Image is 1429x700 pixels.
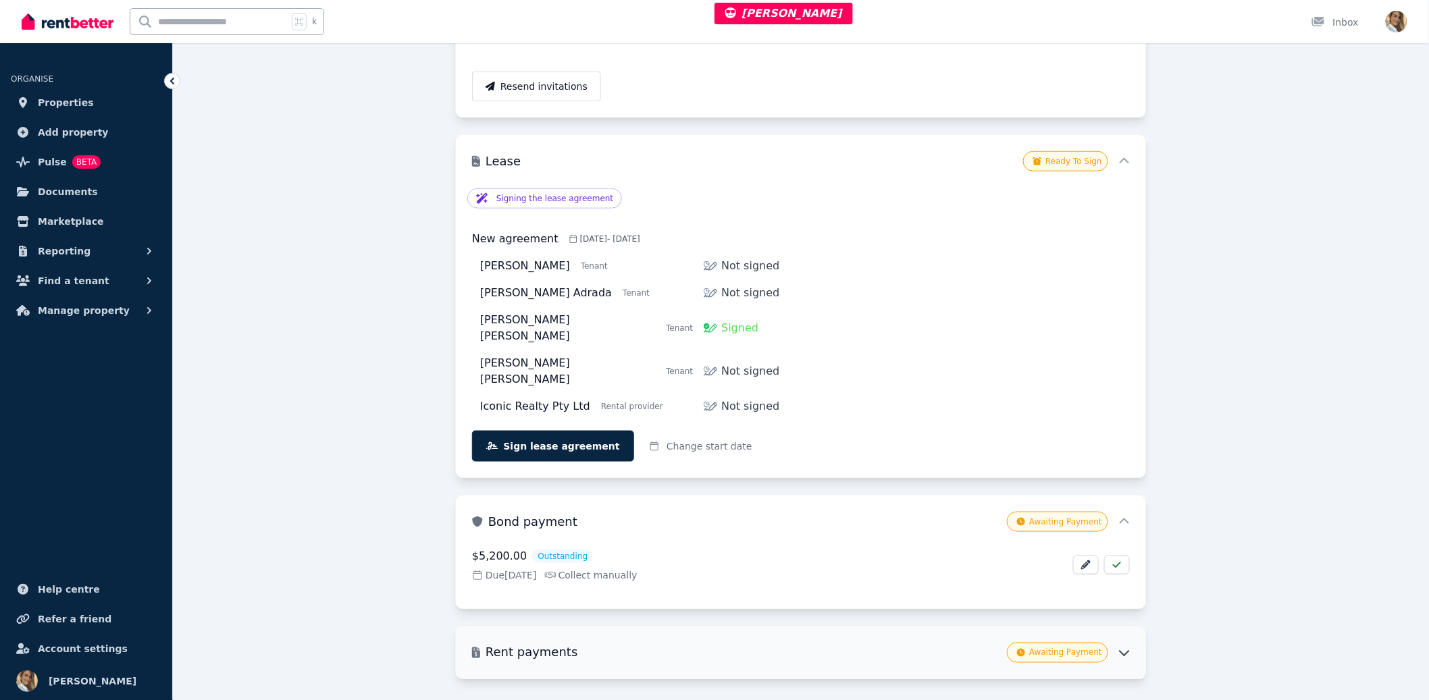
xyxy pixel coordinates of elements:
[11,74,53,84] span: ORGANISE
[38,154,67,170] span: Pulse
[38,641,128,657] span: Account settings
[38,611,111,627] span: Refer a friend
[704,321,717,335] img: Signed or not signed
[480,285,612,301] div: [PERSON_NAME] Adrada
[704,400,717,413] img: Signed or not signed
[1386,11,1407,32] img: Jodie Cartmer
[38,273,109,289] span: Find a tenant
[601,401,663,412] div: Rental provider
[472,568,537,582] span: Due [DATE]
[11,119,161,146] a: Add property
[480,312,655,344] div: [PERSON_NAME] [PERSON_NAME]
[1029,647,1102,658] span: Awaiting Payment
[496,193,613,204] p: Signing the lease agreement
[580,234,640,244] span: [DATE] - [DATE]
[11,635,161,662] a: Account settings
[1311,16,1359,29] div: Inbox
[472,548,527,564] p: $5,200.00
[666,323,693,333] div: Tenant
[11,178,161,205] a: Documents
[16,670,38,692] img: Jodie Cartmer
[472,431,634,462] button: Sign lease agreement
[38,302,130,319] span: Manage property
[38,124,109,140] span: Add property
[545,568,638,582] span: Collect manually
[11,238,161,265] button: Reporting
[11,208,161,235] a: Marketplace
[22,11,113,32] img: RentBetter
[538,551,588,562] span: Outstanding
[704,286,717,300] img: Signed or not signed
[1029,516,1102,527] span: Awaiting Payment
[38,243,90,259] span: Reporting
[721,285,779,301] span: Not signed
[1045,156,1102,167] span: Ready To Sign
[725,7,842,20] span: [PERSON_NAME]
[11,267,161,294] button: Find a tenant
[38,581,100,597] span: Help centre
[480,398,590,414] div: Iconic Realty Pty Ltd
[704,259,717,273] img: Signed or not signed
[11,149,161,176] a: PulseBETA
[480,258,570,274] div: [PERSON_NAME]
[472,72,601,101] button: Resend invitations
[11,89,161,116] a: Properties
[11,576,161,603] a: Help centre
[38,184,98,200] span: Documents
[623,288,650,298] div: Tenant
[486,152,1018,171] h3: Lease
[704,365,717,378] img: Signed or not signed
[38,213,103,230] span: Marketplace
[49,673,136,689] span: [PERSON_NAME]
[472,231,558,247] h4: New agreement
[721,363,779,379] span: Not signed
[640,434,763,458] button: Change start date
[721,258,779,274] span: Not signed
[721,320,758,336] span: Signed
[488,512,1002,531] h3: Bond payment
[11,297,161,324] button: Manage property
[480,355,655,387] div: [PERSON_NAME] [PERSON_NAME]
[666,366,693,377] div: Tenant
[721,398,779,414] span: Not signed
[581,261,608,271] div: Tenant
[38,95,94,111] span: Properties
[467,188,1135,209] div: Signing the lease agreement
[486,643,1002,662] h3: Rent payments
[11,605,161,632] a: Refer a friend
[312,16,317,27] span: k
[72,155,101,169] span: BETA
